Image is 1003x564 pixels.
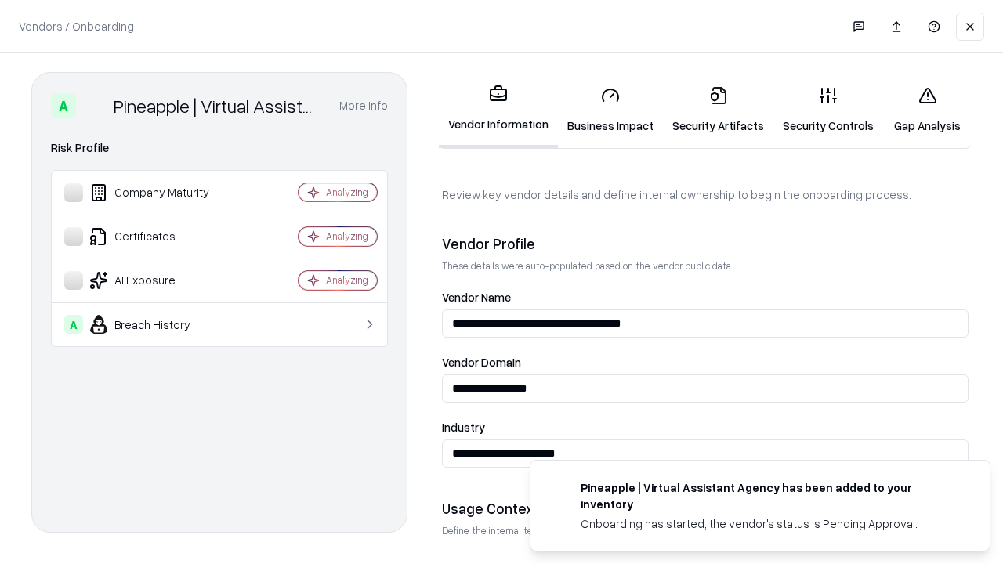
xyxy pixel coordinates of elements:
label: Vendor Name [442,291,969,303]
img: trypineapple.com [549,479,568,498]
div: Certificates [64,227,252,246]
div: Vendor Profile [442,234,969,253]
div: Analyzing [326,230,368,243]
p: Vendors / Onboarding [19,18,134,34]
div: Risk Profile [51,139,388,157]
div: AI Exposure [64,271,252,290]
label: Industry [442,421,969,433]
button: More info [339,92,388,120]
div: Pineapple | Virtual Assistant Agency has been added to your inventory [581,479,952,512]
div: Usage Context [442,499,969,518]
div: Analyzing [326,273,368,287]
div: A [51,93,76,118]
img: Pineapple | Virtual Assistant Agency [82,93,107,118]
div: Company Maturity [64,183,252,202]
a: Vendor Information [439,72,558,148]
a: Business Impact [558,74,663,146]
p: Review key vendor details and define internal ownership to begin the onboarding process. [442,186,969,203]
p: Define the internal team and reason for using this vendor. This helps assess business relevance a... [442,524,969,537]
div: Analyzing [326,186,368,199]
a: Security Artifacts [663,74,773,146]
p: These details were auto-populated based on the vendor public data [442,259,969,273]
div: Onboarding has started, the vendor's status is Pending Approval. [581,515,952,532]
div: Pineapple | Virtual Assistant Agency [114,93,320,118]
div: A [64,315,83,334]
div: Breach History [64,315,252,334]
a: Security Controls [773,74,883,146]
label: Vendor Domain [442,356,969,368]
a: Gap Analysis [883,74,972,146]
